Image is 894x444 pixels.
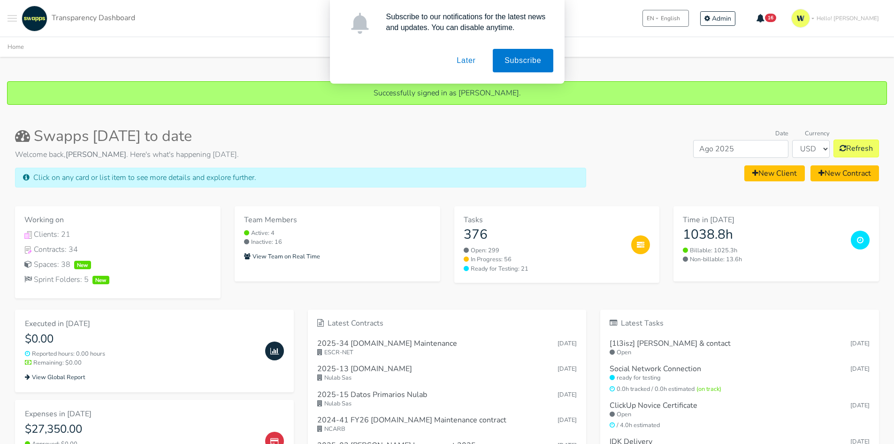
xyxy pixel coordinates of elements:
h6: Working on [24,216,211,225]
label: Date [775,129,788,138]
small: Active: 4 [244,229,431,238]
h6: [1l3isz] [PERSON_NAME] & contact [610,339,731,348]
h4: $27,350.00 [25,422,258,436]
div: Contracts: 34 [24,244,211,255]
span: New [74,261,91,269]
label: Currency [805,129,830,138]
a: Sprint Folders: 5New [24,274,211,285]
small: Inactive: 16 [244,238,431,247]
h6: Executed in [DATE] [25,319,258,328]
small: [DATE] [850,401,870,410]
h3: 1038.8h [683,227,843,243]
h6: Social Network Connection [610,365,701,374]
img: Clients Icon [24,231,32,239]
a: In Progress: 56 [464,255,624,264]
span: Aug 22, 2025 09:50 [558,339,577,348]
a: Contracts IconContracts: 34 [24,244,211,255]
small: / 4.0h estimated [610,421,870,430]
span: (on track) [696,385,721,393]
h6: Latest Contracts [317,319,577,328]
small: Open [610,348,870,357]
h6: Time in [DATE] [683,216,843,225]
a: Open: 299 [464,246,624,255]
h6: Expenses in [DATE] [25,410,258,419]
small: ESCR-NET [317,348,577,357]
small: Nulab Sas [317,399,577,408]
small: Billable: 1025.3h [683,246,843,255]
small: NCARB [317,425,577,434]
span: Aug 08, 2025 10:59 [558,416,577,424]
small: View Team on Real Time [244,252,320,261]
p: Successfully signed in as [PERSON_NAME]. [17,87,877,99]
span: New [92,276,109,284]
a: 2024-41 FY26 [DOMAIN_NAME] Maintenance contract [DATE] NCARB [317,412,577,437]
small: Open [610,410,870,419]
h2: Swapps [DATE] to date [15,127,586,145]
button: Later [445,49,487,72]
small: ready for testing [610,374,870,382]
button: Refresh [833,140,879,157]
a: 2025-34 [DOMAIN_NAME] Maintenance [DATE] ESCR-NET [317,335,577,361]
span: Aug 08, 2025 14:46 [558,390,577,399]
small: Reported hours: 0.00 hours [25,350,258,358]
div: Subscribe to our notifications for the latest news and updates. You can disable anytime. [379,11,553,33]
a: New Client [744,165,805,181]
strong: [PERSON_NAME] [66,149,126,160]
a: Spaces: 38New [24,259,211,270]
div: Click on any card or list item to see more details and explore further. [15,168,586,187]
h6: 2025-13 [DOMAIN_NAME] [317,365,412,374]
small: Nulab Sas [317,374,577,382]
img: notification icon [349,13,370,34]
small: Non-billable: 13.6h [683,255,843,264]
div: Clients: 21 [24,229,211,240]
small: [DATE] [850,339,870,348]
small: [DATE] [850,365,870,374]
h6: ClickUp Novice Certificate [610,401,697,410]
a: Clients IconClients: 21 [24,229,211,240]
a: [1l3isz] [PERSON_NAME] & contact [DATE] Open [610,335,870,361]
div: Sprint Folders: 5 [24,274,211,285]
a: Team Members Active: 4 Inactive: 16 View Team on Real Time [235,206,440,281]
a: ClickUp Novice Certificate [DATE] Open / 4.0h estimated [610,397,870,434]
h6: Latest Tasks [610,319,870,328]
p: Welcome back, . Here's what's happening [DATE]. [15,149,586,160]
a: 2025-13 [DOMAIN_NAME] [DATE] Nulab Sas [317,361,577,386]
h3: 376 [464,227,624,243]
small: 0.0h tracked / 0.0h estimated [610,385,870,394]
a: 2025-15 Datos Primarios Nulab [DATE] Nulab Sas [317,387,577,412]
a: Tasks 376 [464,216,624,242]
div: Spaces: 38 [24,259,211,270]
a: Ready for Testing: 21 [464,265,624,273]
a: New Contract [810,165,879,181]
h6: Team Members [244,216,431,225]
small: View Global Report [25,373,85,382]
a: Social Network Connection [DATE] ready for testing 0.0h tracked / 0.0h estimated(on track) [610,361,870,397]
h6: 2024-41 FY26 [DOMAIN_NAME] Maintenance contract [317,416,506,425]
a: Executed in [DATE] $0.00 Reported hours: 0.00 hours Remaining: $0.00 View Global Report [15,310,294,392]
button: Subscribe [493,49,553,72]
img: Contracts Icon [24,246,32,254]
h6: 2025-34 [DOMAIN_NAME] Maintenance [317,339,457,348]
h4: $0.00 [25,332,258,346]
h6: Tasks [464,216,624,225]
a: Time in [DATE] 1038.8h Billable: 1025.3h Non-billable: 13.6h [673,206,879,281]
small: Remaining: $0.00 [25,358,258,367]
span: Aug 14, 2025 15:30 [558,365,577,373]
h6: 2025-15 Datos Primarios Nulab [317,390,427,399]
